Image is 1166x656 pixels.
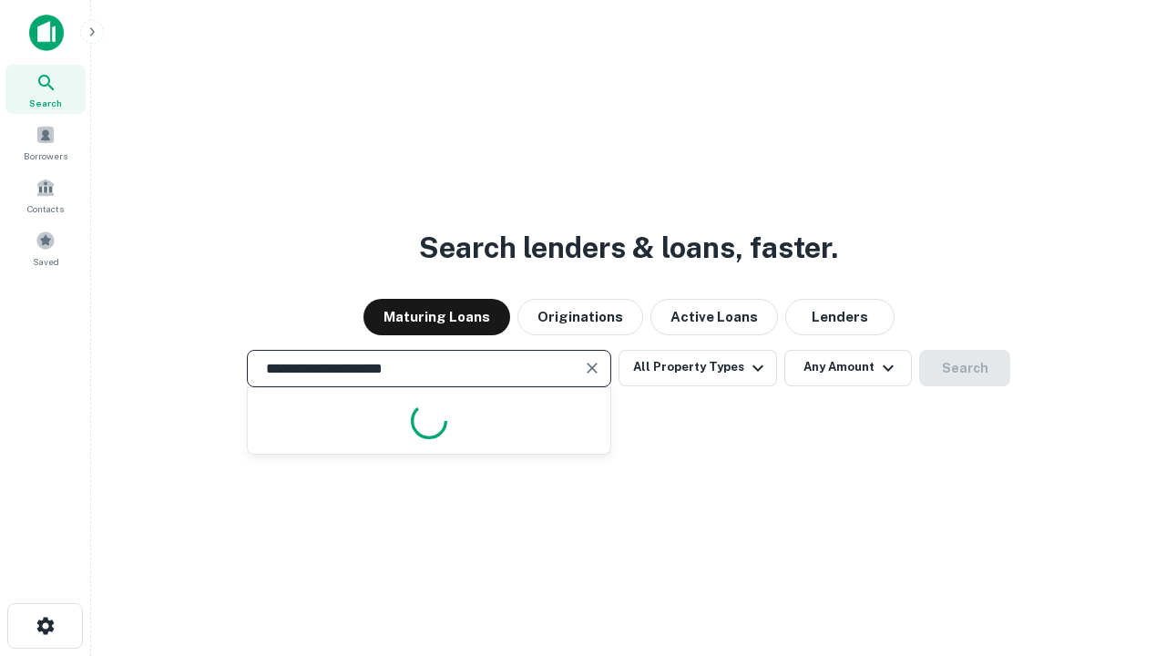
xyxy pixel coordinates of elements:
[27,201,64,216] span: Contacts
[29,96,62,110] span: Search
[1075,510,1166,598] iframe: Chat Widget
[784,350,912,386] button: Any Amount
[363,299,510,335] button: Maturing Loans
[619,350,777,386] button: All Property Types
[579,355,605,381] button: Clear
[33,254,59,269] span: Saved
[5,170,86,220] a: Contacts
[650,299,778,335] button: Active Loans
[517,299,643,335] button: Originations
[419,226,838,270] h3: Search lenders & loans, faster.
[5,223,86,272] a: Saved
[785,299,895,335] button: Lenders
[5,65,86,114] a: Search
[24,149,67,163] span: Borrowers
[29,15,64,51] img: capitalize-icon.png
[5,118,86,167] a: Borrowers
